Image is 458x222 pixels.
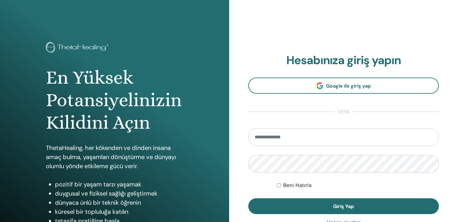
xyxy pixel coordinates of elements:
[55,189,183,198] li: duygusal ve fiziksel sağlığı geliştirmek
[248,198,439,214] button: Giriş Yap
[333,203,354,210] span: Giriş Yap
[46,66,183,134] h1: En Yüksek Potansiyelinizin Kilidini Açın
[55,180,183,189] li: pozitif bir yaşam tarzı yaşamak
[55,207,183,216] li: küresel bir topluluğa katılın
[335,108,353,116] span: veya
[248,78,439,94] a: Google ile giriş yap
[283,182,312,189] label: Beni Hatırla
[55,198,183,207] li: dünyaca ünlü bir teknik öğrenin
[46,143,183,171] p: ThetaHealing, her kökenden ve dinden insana amaç bulma, yaşamları dönüştürme ve dünyayı olumlu yö...
[277,182,439,189] div: Keep me authenticated indefinitely or until I manually logout
[326,83,371,89] span: Google ile giriş yap
[248,54,439,68] h2: Hesabınıza giriş yapın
